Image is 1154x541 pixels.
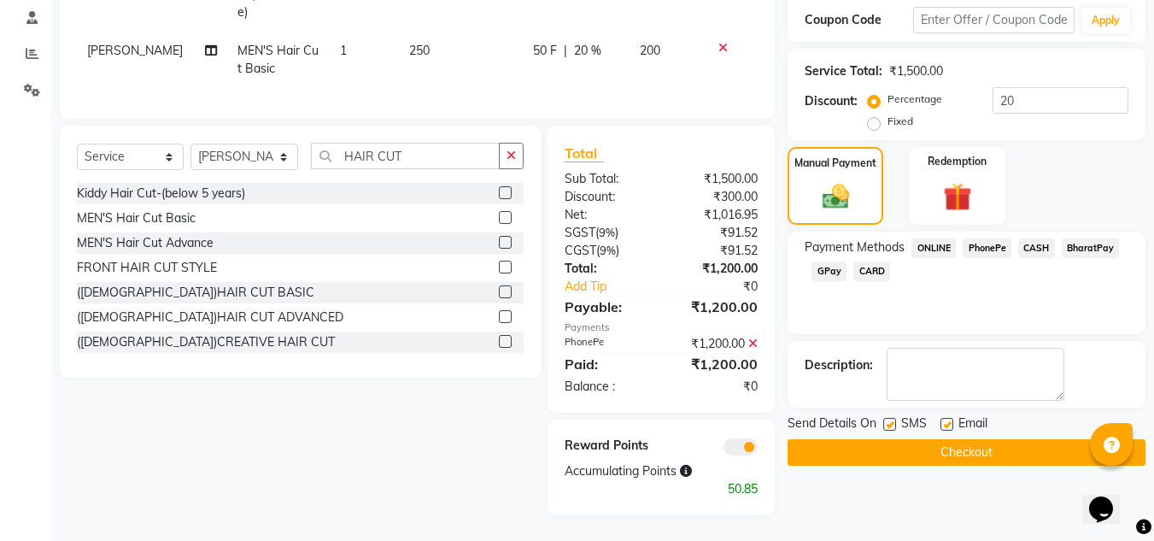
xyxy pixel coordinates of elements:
[794,156,876,171] label: Manual Payment
[928,154,987,169] label: Redemption
[805,92,858,110] div: Discount:
[958,415,987,436] span: Email
[661,378,770,396] div: ₹0
[552,224,661,242] div: ( )
[552,480,770,498] div: 50.85
[805,238,905,256] span: Payment Methods
[552,297,661,317] div: Payable:
[552,354,661,374] div: Paid:
[887,114,913,129] label: Fixed
[661,224,770,242] div: ₹91.52
[887,91,942,107] label: Percentage
[77,333,335,351] div: ([DEMOGRAPHIC_DATA])CREATIVE HAIR CUT
[77,185,245,203] div: Kiddy Hair Cut-(below 5 years)
[661,335,770,353] div: ₹1,200.00
[889,62,943,80] div: ₹1,500.00
[565,320,758,335] div: Payments
[811,262,846,281] span: GPay
[1081,8,1130,33] button: Apply
[661,242,770,260] div: ₹91.52
[552,170,661,188] div: Sub Total:
[552,188,661,206] div: Discount:
[1062,238,1120,258] span: BharatPay
[552,378,661,396] div: Balance :
[661,354,770,374] div: ₹1,200.00
[565,243,596,258] span: CGST
[963,238,1011,258] span: PhonePe
[814,181,858,212] img: _cash.svg
[640,43,660,58] span: 200
[77,209,196,227] div: MEN'S Hair Cut Basic
[661,170,770,188] div: ₹1,500.00
[77,309,343,326] div: ([DEMOGRAPHIC_DATA])HAIR CUT ADVANCED
[911,238,956,258] span: ONLINE
[565,144,604,162] span: Total
[552,260,661,278] div: Total:
[788,439,1145,466] button: Checkout
[552,278,679,296] a: Add Tip
[409,43,430,58] span: 250
[788,415,876,436] span: Send Details On
[680,278,771,296] div: ₹0
[564,42,567,60] span: |
[574,42,601,60] span: 20 %
[805,62,882,80] div: Service Total:
[552,437,661,456] div: Reward Points
[552,335,661,353] div: PhonePe
[1018,238,1055,258] span: CASH
[340,43,347,58] span: 1
[853,262,890,281] span: CARD
[552,242,661,260] div: ( )
[805,356,873,374] div: Description:
[77,234,214,252] div: MEN'S Hair Cut Advance
[913,7,1075,33] input: Enter Offer / Coupon Code
[661,206,770,224] div: ₹1,016.95
[600,244,616,257] span: 9%
[805,11,912,29] div: Coupon Code
[552,462,716,480] div: Accumulating Points
[77,284,314,302] div: ([DEMOGRAPHIC_DATA])HAIR CUT BASIC
[661,188,770,206] div: ₹300.00
[552,206,661,224] div: Net:
[901,415,927,436] span: SMS
[599,226,615,239] span: 9%
[565,225,595,240] span: SGST
[1082,473,1137,524] iframe: chat widget
[934,179,981,215] img: _gift.svg
[237,43,319,76] span: MEN'S Hair Cut Basic
[661,260,770,278] div: ₹1,200.00
[87,43,183,58] span: [PERSON_NAME]
[311,143,500,169] input: Search or Scan
[661,297,770,317] div: ₹1,200.00
[533,42,557,60] span: 50 F
[77,259,217,277] div: FRONT HAIR CUT STYLE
